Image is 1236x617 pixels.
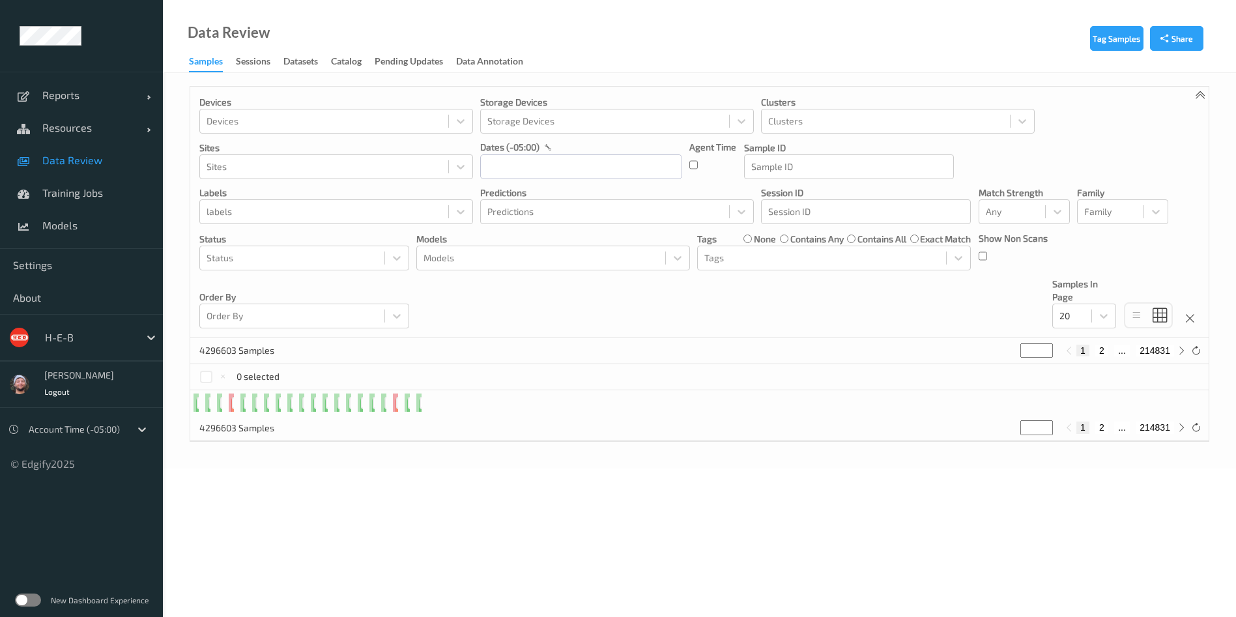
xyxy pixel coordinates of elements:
[920,233,971,246] label: exact match
[1077,186,1168,199] p: Family
[1114,345,1130,356] button: ...
[456,55,523,71] div: Data Annotation
[979,232,1048,245] p: Show Non Scans
[375,53,456,71] a: Pending Updates
[283,55,318,71] div: Datasets
[199,422,297,435] p: 4296603 Samples
[331,55,362,71] div: Catalog
[375,55,443,71] div: Pending Updates
[697,233,717,246] p: Tags
[456,53,536,71] a: Data Annotation
[199,233,409,246] p: Status
[1095,422,1108,433] button: 2
[761,96,1035,109] p: Clusters
[1150,26,1203,51] button: Share
[1136,422,1174,433] button: 214831
[1076,345,1089,356] button: 1
[480,186,754,199] p: Predictions
[199,344,297,357] p: 4296603 Samples
[237,370,280,383] p: 0 selected
[236,55,270,71] div: Sessions
[1095,345,1108,356] button: 2
[790,233,844,246] label: contains any
[416,233,690,246] p: Models
[188,26,270,39] div: Data Review
[1136,345,1174,356] button: 214831
[236,53,283,71] a: Sessions
[199,186,473,199] p: labels
[480,96,754,109] p: Storage Devices
[979,186,1070,199] p: Match Strength
[189,55,223,72] div: Samples
[199,96,473,109] p: Devices
[857,233,906,246] label: contains all
[199,141,473,154] p: Sites
[761,186,971,199] p: Session ID
[754,233,776,246] label: none
[283,53,331,71] a: Datasets
[1052,278,1116,304] p: Samples In Page
[1114,422,1130,433] button: ...
[1090,26,1143,51] button: Tag Samples
[189,53,236,72] a: Samples
[689,141,736,154] p: Agent Time
[199,291,409,304] p: Order By
[480,141,539,154] p: dates (-05:00)
[1076,422,1089,433] button: 1
[744,141,954,154] p: Sample ID
[331,53,375,71] a: Catalog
